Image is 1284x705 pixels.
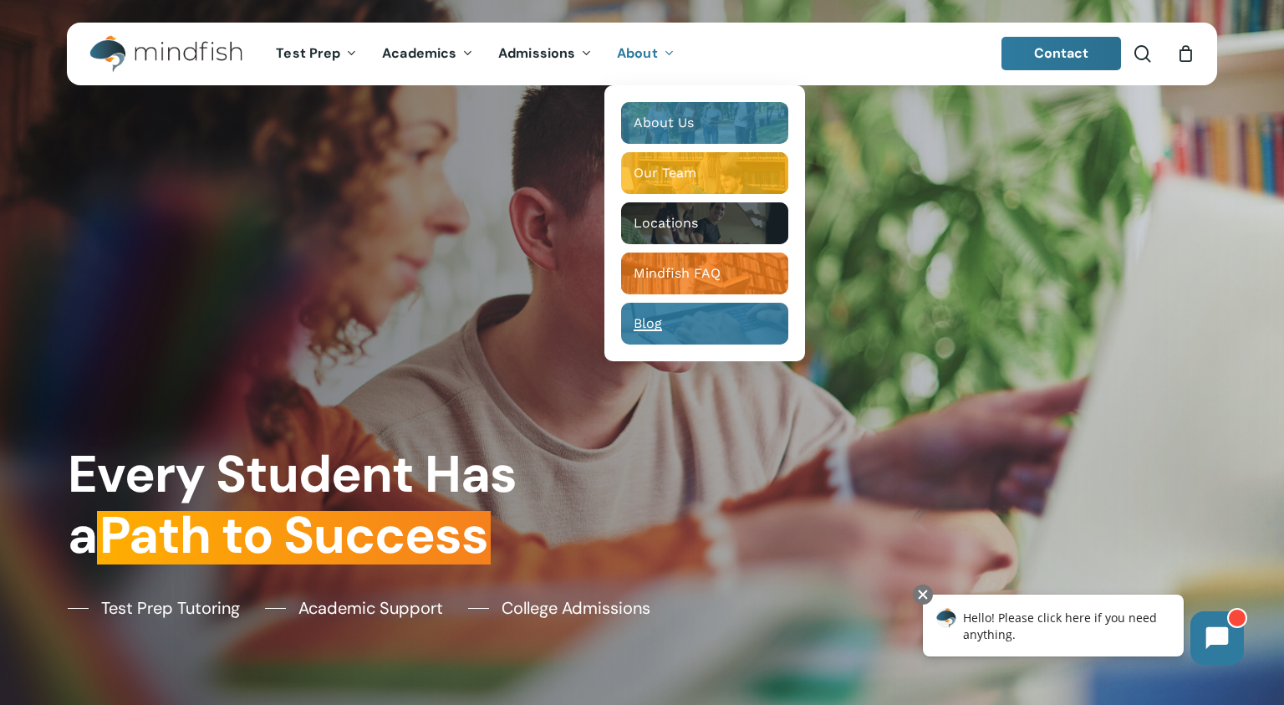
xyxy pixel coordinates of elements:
[68,595,240,621] a: Test Prep Tutoring
[265,595,443,621] a: Academic Support
[634,315,662,331] span: Blog
[617,44,658,62] span: About
[369,47,486,61] a: Academics
[1001,37,1122,70] a: Contact
[486,47,604,61] a: Admissions
[621,102,788,144] a: About Us
[634,215,698,231] span: Locations
[621,303,788,345] a: Blog
[468,595,650,621] a: College Admissions
[634,115,694,130] span: About Us
[502,595,650,621] span: College Admissions
[621,253,788,294] a: Mindfish FAQ
[263,23,686,85] nav: Main Menu
[1176,44,1195,63] a: Cart
[498,44,575,62] span: Admissions
[263,47,369,61] a: Test Prep
[905,581,1261,682] iframe: Chatbot
[634,265,721,281] span: Mindfish FAQ
[382,44,456,62] span: Academics
[101,595,240,621] span: Test Prep Tutoring
[67,23,1217,85] header: Main Menu
[621,152,788,194] a: Our Team
[68,444,630,567] h1: Every Student Has a
[634,165,696,181] span: Our Team
[97,502,491,569] em: Path to Success
[621,202,788,244] a: Locations
[1034,44,1089,62] span: Contact
[298,595,443,621] span: Academic Support
[604,47,687,61] a: About
[276,44,340,62] span: Test Prep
